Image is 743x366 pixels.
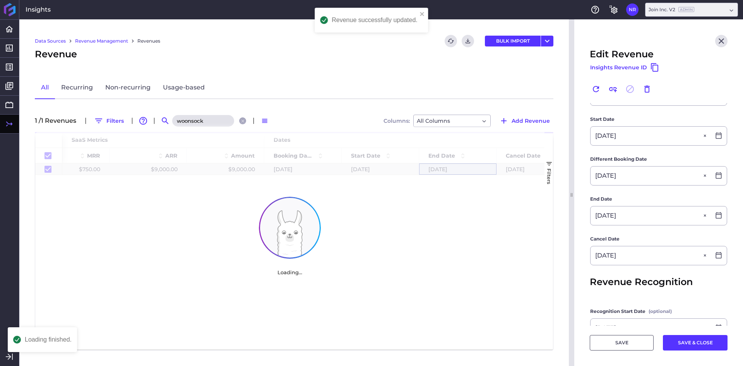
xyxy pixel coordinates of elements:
a: Data Sources [35,38,66,45]
button: BULK IMPORT [485,36,541,46]
span: Revenue [35,47,77,61]
button: Help [589,3,601,16]
div: Revenue successfully updated. [332,17,417,23]
span: (optional) [649,308,672,315]
a: Recurring [55,77,99,99]
button: Add Revenue [496,115,553,127]
button: Renew [590,83,602,95]
span: Revenue Recognition [590,275,693,289]
input: Select Date [591,167,710,185]
div: Loading finished. [25,337,72,343]
button: SAVE & CLOSE [663,335,728,351]
span: Start Date [590,115,615,123]
span: Recognition Start Date [590,308,645,315]
span: Add Revenue [512,117,550,125]
span: Filters [546,168,552,184]
button: Close search [239,117,246,124]
button: SAVE [590,335,654,351]
a: Non-recurring [99,77,157,99]
button: Link [607,83,619,95]
button: Delete [641,83,653,95]
button: Close [701,167,710,185]
button: Close [701,319,710,337]
a: All [35,77,55,99]
button: Search by [159,115,171,127]
input: Select Date [591,319,710,337]
a: Revenue Management [75,38,128,45]
button: Insights Revenue ID [590,61,660,74]
button: General Settings [608,3,620,16]
span: Edit Revenue [590,47,654,61]
span: Different Booking Date [590,155,647,163]
button: Download [462,35,474,47]
button: Close [701,127,710,145]
span: End Date [590,195,612,203]
ins: Admin [678,7,694,12]
button: User Menu [626,3,639,16]
button: Close [701,246,710,265]
button: Close [715,35,728,47]
button: Filters [91,115,127,127]
div: Dropdown select [645,3,738,17]
button: User Menu [541,36,553,46]
div: Join Inc. V2 [649,6,694,13]
span: Columns: [383,118,410,124]
button: Refresh [445,35,457,47]
input: Select Date [591,206,710,225]
div: Loading... [259,260,321,285]
button: Close [701,206,710,225]
a: Revenues [137,38,160,45]
span: Cancel Date [590,235,620,243]
input: Cancel Date [591,246,710,265]
span: All Columns [417,116,450,125]
a: Usage-based [157,77,211,99]
div: Dropdown select [413,115,491,127]
div: 1 / 1 Revenue s [35,118,81,124]
input: Select Date [591,127,710,145]
button: close [420,11,425,18]
span: Insights Revenue ID [590,63,647,72]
